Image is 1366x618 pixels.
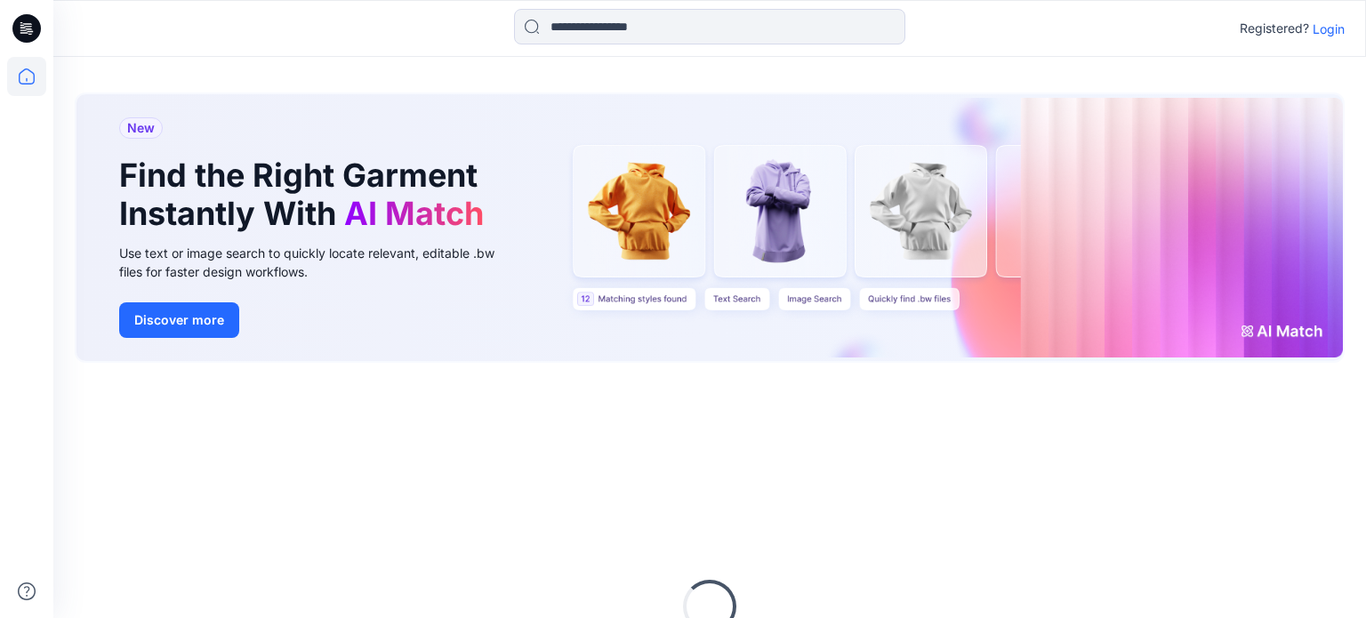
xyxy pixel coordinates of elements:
[1313,20,1345,38] p: Login
[1240,18,1309,39] p: Registered?
[344,194,484,233] span: AI Match
[119,302,239,338] button: Discover more
[127,117,155,139] span: New
[119,244,519,281] div: Use text or image search to quickly locate relevant, editable .bw files for faster design workflows.
[119,157,493,233] h1: Find the Right Garment Instantly With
